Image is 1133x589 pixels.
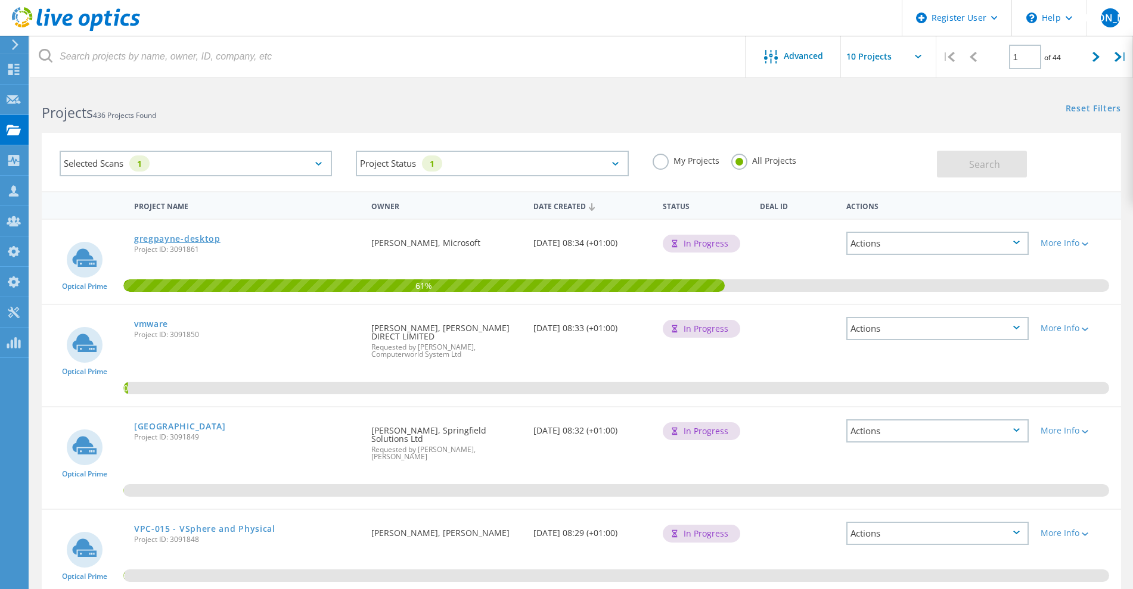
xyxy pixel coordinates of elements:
[134,434,359,441] span: Project ID: 3091849
[527,220,657,259] div: [DATE] 08:34 (+01:00)
[123,569,125,580] span: 0.11%
[93,110,156,120] span: 436 Projects Found
[663,320,740,338] div: In Progress
[527,305,657,344] div: [DATE] 08:33 (+01:00)
[60,151,332,176] div: Selected Scans
[356,151,628,176] div: Project Status
[1041,324,1115,332] div: More Info
[365,194,527,216] div: Owner
[846,522,1029,545] div: Actions
[128,194,365,216] div: Project Name
[731,154,796,165] label: All Projects
[1066,104,1121,114] a: Reset Filters
[365,510,527,549] div: [PERSON_NAME], [PERSON_NAME]
[134,525,275,533] a: VPC-015 - VSphere and Physical
[840,194,1035,216] div: Actions
[754,194,840,216] div: Deal Id
[937,151,1027,177] button: Search
[1026,13,1037,23] svg: \n
[62,283,107,290] span: Optical Prime
[527,407,657,447] div: [DATE] 08:32 (+01:00)
[62,368,107,375] span: Optical Prime
[134,536,359,543] span: Project ID: 3091848
[846,232,1029,255] div: Actions
[1041,529,1115,537] div: More Info
[663,235,740,253] div: In Progress
[371,446,522,460] span: Requested by [PERSON_NAME], [PERSON_NAME]
[371,344,522,358] span: Requested by [PERSON_NAME], Computerworld System Ltd
[134,320,168,328] a: vmware
[663,525,740,543] div: In Progress
[969,158,1000,171] span: Search
[42,103,93,122] b: Projects
[134,422,226,431] a: [GEOGRAPHIC_DATA]
[12,25,140,33] a: Live Optics Dashboard
[527,194,657,217] div: Date Created
[123,382,128,392] span: 0.49%
[846,317,1029,340] div: Actions
[1044,52,1061,63] span: of 44
[134,331,359,338] span: Project ID: 3091850
[123,279,725,290] span: 61%
[784,52,823,60] span: Advanced
[663,422,740,440] div: In Progress
[365,305,527,370] div: [PERSON_NAME], [PERSON_NAME] DIRECT LIMITED
[1109,36,1133,78] div: |
[527,510,657,549] div: [DATE] 08:29 (+01:00)
[1041,239,1115,247] div: More Info
[422,155,442,172] div: 1
[134,246,359,253] span: Project ID: 3091861
[62,470,107,478] span: Optical Prime
[134,235,221,243] a: gregpayne-desktop
[936,36,961,78] div: |
[657,194,754,216] div: Status
[30,36,746,77] input: Search projects by name, owner, ID, company, etc
[62,573,107,580] span: Optical Prime
[1041,426,1115,435] div: More Info
[365,407,527,472] div: [PERSON_NAME], Springfield Solutions Ltd
[123,484,124,495] span: 0.08%
[846,419,1029,442] div: Actions
[365,220,527,259] div: [PERSON_NAME], Microsoft
[653,154,719,165] label: My Projects
[129,155,150,172] div: 1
